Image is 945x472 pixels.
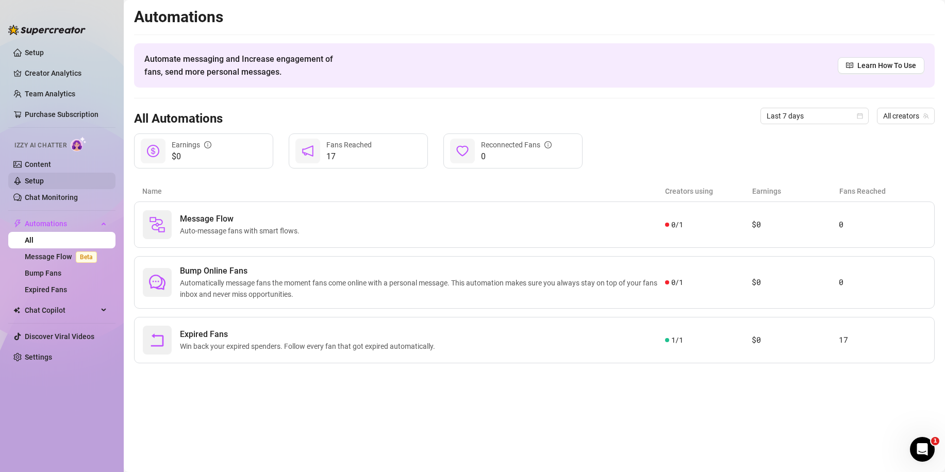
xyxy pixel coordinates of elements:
[204,141,211,148] span: info-circle
[767,108,863,124] span: Last 7 days
[180,213,304,225] span: Message Flow
[481,139,552,150] div: Reconnected Fans
[883,108,929,124] span: All creators
[839,276,926,289] article: 0
[149,274,165,291] span: comment
[25,332,94,341] a: Discover Viral Videos
[25,252,101,261] a: Message FlowBeta
[172,139,211,150] div: Earnings
[25,177,44,185] a: Setup
[25,48,44,57] a: Setup
[25,90,75,98] a: Team Analytics
[25,65,107,81] a: Creator Analytics
[180,265,665,277] span: Bump Online Fans
[172,150,211,163] span: $0
[25,269,61,277] a: Bump Fans
[671,277,683,288] span: 0 / 1
[147,145,159,157] span: dollar
[25,285,67,294] a: Expired Fans
[8,25,86,35] img: logo-BBDzfeDw.svg
[180,277,665,300] span: Automatically message fans the moment fans come online with a personal message. This automation m...
[752,186,839,197] article: Earnings
[839,334,926,346] article: 17
[25,236,34,244] a: All
[25,106,107,123] a: Purchase Subscription
[752,334,839,346] article: $0
[14,141,67,150] span: Izzy AI Chatter
[326,150,372,163] span: 17
[144,53,343,78] span: Automate messaging and Increase engagement of fans, send more personal messages.
[134,111,223,127] h3: All Automations
[180,341,439,352] span: Win back your expired spenders. Follow every fan that got expired automatically.
[456,145,469,157] span: heart
[752,276,839,289] article: $0
[13,307,20,314] img: Chat Copilot
[481,150,552,163] span: 0
[25,302,98,318] span: Chat Copilot
[671,219,683,230] span: 0 / 1
[544,141,552,148] span: info-circle
[923,113,929,119] span: team
[752,218,839,231] article: $0
[931,437,939,445] span: 1
[25,215,98,232] span: Automations
[846,62,853,69] span: read
[149,332,165,348] span: rollback
[149,216,165,233] img: svg%3e
[25,193,78,201] a: Chat Monitoring
[326,141,372,149] span: Fans Reached
[71,137,87,151] img: AI Chatter
[25,353,52,361] a: Settings
[857,60,916,71] span: Learn How To Use
[134,7,935,27] h2: Automations
[665,186,752,197] article: Creators using
[910,437,935,462] iframe: Intercom live chat
[76,251,97,263] span: Beta
[13,220,22,228] span: thunderbolt
[142,186,665,197] article: Name
[180,328,439,341] span: Expired Fans
[671,334,683,346] span: 1 / 1
[839,186,926,197] article: Fans Reached
[25,160,51,168] a: Content
[180,225,304,237] span: Auto-message fans with smart flows.
[838,57,924,74] a: Learn How To Use
[857,113,863,119] span: calendar
[839,218,926,231] article: 0
[302,145,314,157] span: notification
